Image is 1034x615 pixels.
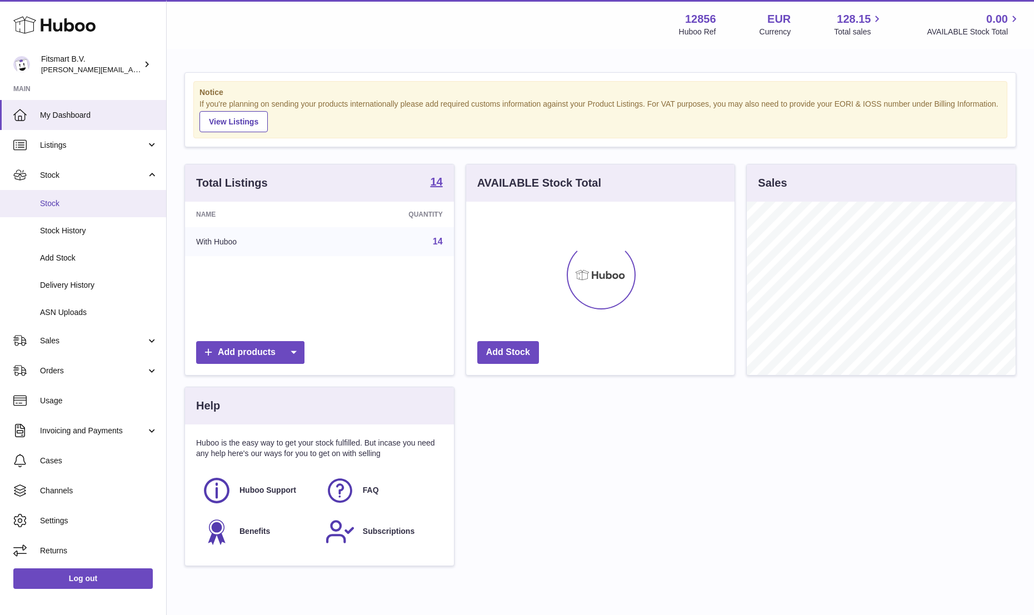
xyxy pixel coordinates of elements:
[40,226,158,236] span: Stock History
[40,280,158,291] span: Delivery History
[202,517,314,547] a: Benefits
[685,12,716,27] strong: 12856
[760,27,791,37] div: Currency
[40,110,158,121] span: My Dashboard
[40,426,146,436] span: Invoicing and Payments
[41,54,141,75] div: Fitsmart B.V.
[196,398,220,413] h3: Help
[758,176,787,191] h3: Sales
[41,65,223,74] span: [PERSON_NAME][EMAIL_ADDRESS][DOMAIN_NAME]
[185,227,327,256] td: With Huboo
[325,517,437,547] a: Subscriptions
[40,336,146,346] span: Sales
[363,526,414,537] span: Subscriptions
[40,396,158,406] span: Usage
[185,202,327,227] th: Name
[363,485,379,496] span: FAQ
[40,486,158,496] span: Channels
[430,176,442,189] a: 14
[927,12,1021,37] a: 0.00 AVAILABLE Stock Total
[767,12,791,27] strong: EUR
[199,111,268,132] a: View Listings
[196,438,443,459] p: Huboo is the easy way to get your stock fulfilled. But incase you need any help here's our ways f...
[40,253,158,263] span: Add Stock
[196,176,268,191] h3: Total Listings
[477,341,539,364] a: Add Stock
[239,526,270,537] span: Benefits
[40,516,158,526] span: Settings
[837,12,871,27] span: 128.15
[199,99,1001,132] div: If you're planning on sending your products internationally please add required customs informati...
[834,27,883,37] span: Total sales
[13,56,30,73] img: jonathan@leaderoo.com
[40,140,146,151] span: Listings
[477,176,601,191] h3: AVAILABLE Stock Total
[40,456,158,466] span: Cases
[196,341,304,364] a: Add products
[199,87,1001,98] strong: Notice
[40,307,158,318] span: ASN Uploads
[40,170,146,181] span: Stock
[325,476,437,506] a: FAQ
[40,366,146,376] span: Orders
[40,198,158,209] span: Stock
[40,546,158,556] span: Returns
[834,12,883,37] a: 128.15 Total sales
[430,176,442,187] strong: 14
[433,237,443,246] a: 14
[679,27,716,37] div: Huboo Ref
[986,12,1008,27] span: 0.00
[202,476,314,506] a: Huboo Support
[927,27,1021,37] span: AVAILABLE Stock Total
[239,485,296,496] span: Huboo Support
[327,202,454,227] th: Quantity
[13,568,153,588] a: Log out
